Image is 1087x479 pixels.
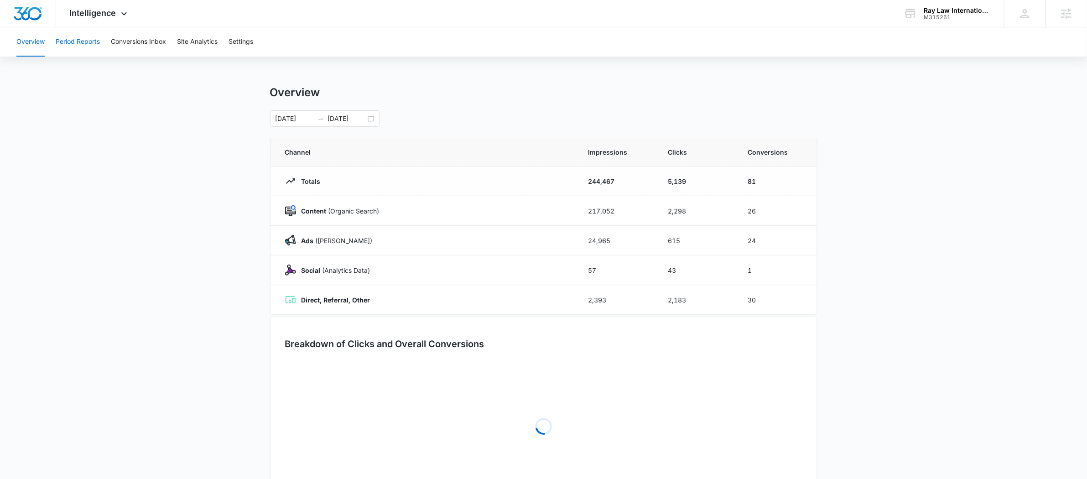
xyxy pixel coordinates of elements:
[285,337,484,351] h3: Breakdown of Clicks and Overall Conversions
[577,255,657,285] td: 57
[328,114,366,124] input: End date
[924,14,991,21] div: account id
[285,235,296,246] img: Ads
[737,226,817,255] td: 24
[285,147,567,157] span: Channel
[317,115,324,122] span: to
[577,226,657,255] td: 24,965
[302,266,321,274] strong: Social
[177,27,218,57] button: Site Analytics
[577,196,657,226] td: 217,052
[285,265,296,276] img: Social
[657,226,737,255] td: 615
[296,177,321,186] p: Totals
[737,167,817,196] td: 81
[657,196,737,226] td: 2,298
[276,114,313,124] input: Start date
[577,167,657,196] td: 244,467
[296,206,380,216] p: (Organic Search)
[16,27,45,57] button: Overview
[229,27,253,57] button: Settings
[657,255,737,285] td: 43
[924,7,991,14] div: account name
[577,285,657,315] td: 2,393
[737,285,817,315] td: 30
[657,285,737,315] td: 2,183
[302,207,327,215] strong: Content
[657,167,737,196] td: 5,139
[748,147,802,157] span: Conversions
[296,236,373,245] p: ([PERSON_NAME])
[270,86,320,99] h1: Overview
[111,27,166,57] button: Conversions Inbox
[737,196,817,226] td: 26
[56,27,100,57] button: Period Reports
[737,255,817,285] td: 1
[588,147,646,157] span: Impressions
[296,266,370,275] p: (Analytics Data)
[302,237,314,245] strong: Ads
[285,205,296,216] img: Content
[317,115,324,122] span: swap-right
[302,296,370,304] strong: Direct, Referral, Other
[668,147,726,157] span: Clicks
[70,8,116,18] span: Intelligence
